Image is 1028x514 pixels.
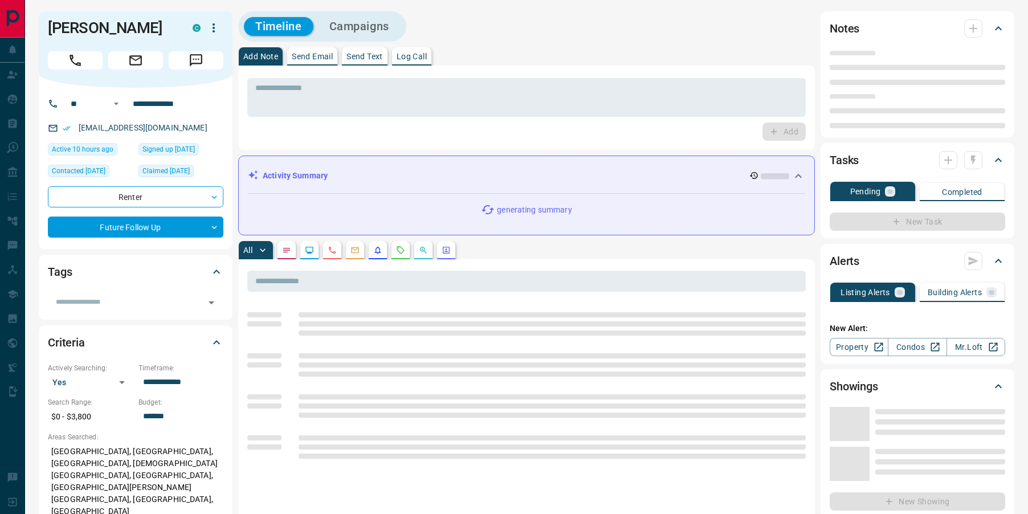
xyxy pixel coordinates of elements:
a: Property [830,338,888,356]
span: Email [108,51,163,70]
svg: Listing Alerts [373,246,382,255]
p: Search Range: [48,397,133,407]
p: New Alert: [830,323,1005,334]
div: Activity Summary [248,165,805,186]
p: Completed [942,188,982,196]
a: Mr.Loft [947,338,1005,356]
p: Send Email [292,52,333,60]
div: Tags [48,258,223,285]
h2: Alerts [830,252,859,270]
a: [EMAIL_ADDRESS][DOMAIN_NAME] [79,123,207,132]
p: Activity Summary [263,170,328,182]
h1: [PERSON_NAME] [48,19,176,37]
span: Signed up [DATE] [142,144,195,155]
svg: Opportunities [419,246,428,255]
span: Message [169,51,223,70]
div: Yes [48,373,133,391]
button: Open [109,97,123,111]
div: Tue Aug 12 2025 [48,143,133,159]
svg: Email Verified [63,124,71,132]
h2: Tasks [830,151,859,169]
svg: Requests [396,246,405,255]
p: Listing Alerts [841,288,890,296]
svg: Lead Browsing Activity [305,246,314,255]
p: Add Note [243,52,278,60]
button: Campaigns [318,17,401,36]
p: Log Call [397,52,427,60]
p: Actively Searching: [48,363,133,373]
h2: Tags [48,263,72,281]
div: Criteria [48,329,223,356]
div: condos.ca [193,24,201,32]
h2: Notes [830,19,859,38]
div: Mon May 19 2025 [48,165,133,181]
div: Tasks [830,146,1005,174]
p: Budget: [138,397,223,407]
div: Sun Dec 08 2024 [138,165,223,181]
a: Condos [888,338,947,356]
div: Renter [48,186,223,207]
p: Send Text [346,52,383,60]
button: Open [203,295,219,311]
svg: Notes [282,246,291,255]
svg: Agent Actions [442,246,451,255]
p: Pending [850,187,881,195]
p: All [243,246,252,254]
h2: Showings [830,377,878,395]
p: $0 - $3,800 [48,407,133,426]
button: Timeline [244,17,313,36]
span: Claimed [DATE] [142,165,190,177]
p: generating summary [497,204,572,216]
span: Active 10 hours ago [52,144,113,155]
p: Timeframe: [138,363,223,373]
div: Alerts [830,247,1005,275]
div: Notes [830,15,1005,42]
p: Building Alerts [928,288,982,296]
span: Contacted [DATE] [52,165,105,177]
span: Call [48,51,103,70]
div: Sun Dec 08 2024 [138,143,223,159]
svg: Emails [350,246,360,255]
h2: Criteria [48,333,85,352]
svg: Calls [328,246,337,255]
div: Showings [830,373,1005,400]
p: Areas Searched: [48,432,223,442]
div: Future Follow Up [48,217,223,238]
